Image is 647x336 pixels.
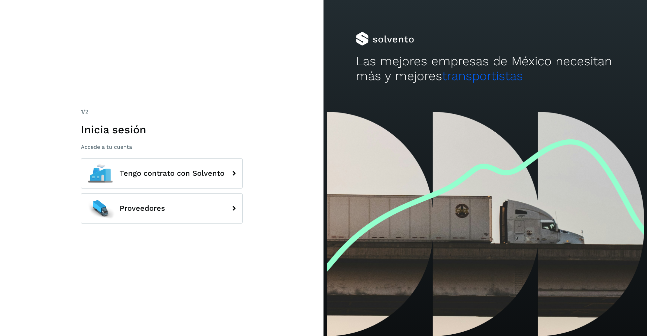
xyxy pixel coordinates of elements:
p: Accede a tu cuenta [81,144,243,150]
div: /2 [81,108,243,116]
span: 1 [81,108,83,115]
button: Proveedores [81,193,243,224]
h2: Las mejores empresas de México necesitan más y mejores [356,54,615,84]
span: Tengo contrato con Solvento [120,169,224,177]
button: Tengo contrato con Solvento [81,158,243,189]
h1: Inicia sesión [81,123,243,136]
span: transportistas [442,69,523,83]
span: Proveedores [120,204,165,212]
